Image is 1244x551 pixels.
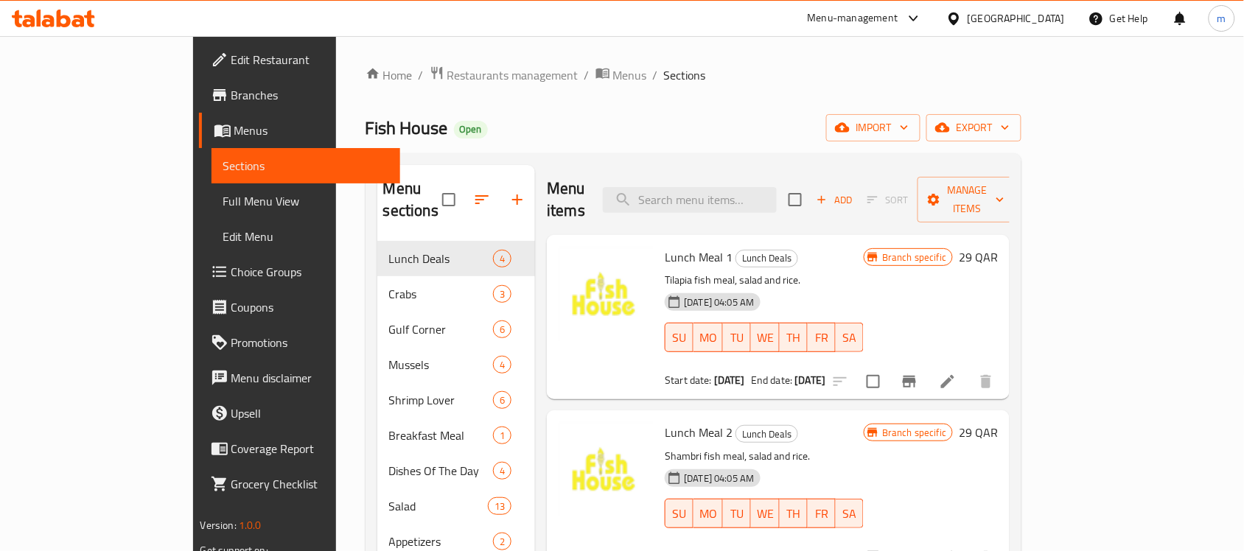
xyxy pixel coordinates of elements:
[757,327,774,348] span: WE
[199,77,401,113] a: Branches
[223,228,389,245] span: Edit Menu
[377,241,536,276] div: Lunch Deals4
[584,66,590,84] li: /
[377,312,536,347] div: Gulf Corner6
[494,429,511,443] span: 1
[231,263,389,281] span: Choice Groups
[786,503,802,524] span: TH
[231,369,389,387] span: Menu disclaimer
[780,184,811,215] span: Select section
[493,250,511,267] div: items
[493,462,511,480] div: items
[665,246,733,268] span: Lunch Meal 1
[377,382,536,418] div: Shrimp Lover6
[489,499,511,513] span: 13
[678,295,760,309] span: [DATE] 04:05 AM
[377,347,536,382] div: Mussels4
[231,86,389,104] span: Branches
[389,533,494,550] span: Appetizers
[678,471,760,485] span: [DATE] 04:05 AM
[892,364,927,399] button: Branch-specific-item
[199,42,401,77] a: Edit Restaurant
[814,503,830,524] span: FR
[199,325,401,360] a: Promotions
[493,533,511,550] div: items
[231,334,389,351] span: Promotions
[239,516,262,535] span: 1.0.0
[665,499,693,528] button: SU
[693,323,723,352] button: MO
[464,182,500,217] span: Sort sections
[389,356,494,373] span: Mussels
[494,287,511,301] span: 3
[736,250,797,267] span: Lunch Deals
[786,327,802,348] span: TH
[494,464,511,478] span: 4
[723,499,751,528] button: TU
[389,285,494,303] span: Crabs
[808,10,898,27] div: Menu-management
[234,122,389,139] span: Menus
[665,323,693,352] button: SU
[493,391,511,409] div: items
[814,192,854,208] span: Add
[671,327,688,348] span: SU
[664,66,706,84] span: Sections
[836,323,864,352] button: SA
[231,440,389,457] span: Coverage Report
[547,178,585,222] h2: Menu items
[389,462,494,480] div: Dishes Of The Day
[377,418,536,453] div: Breakfast Meal1
[808,499,836,528] button: FR
[231,298,389,316] span: Coupons
[231,51,389,69] span: Edit Restaurant
[723,323,751,352] button: TU
[795,371,826,390] b: [DATE]
[493,320,511,338] div: items
[959,247,998,267] h6: 29 QAR
[938,119,1010,137] span: export
[1217,10,1226,27] span: m
[665,447,864,466] p: Shambri fish meal, salad and rice.
[212,148,401,183] a: Sections
[751,371,792,390] span: End date:
[223,192,389,210] span: Full Menu View
[842,503,858,524] span: SA
[454,123,488,136] span: Open
[729,327,745,348] span: TU
[699,327,717,348] span: MO
[926,114,1021,141] button: export
[665,421,733,443] span: Lunch Meal 2
[842,327,858,348] span: SA
[223,157,389,175] span: Sections
[500,182,535,217] button: Add section
[389,250,494,267] div: Lunch Deals
[603,187,777,213] input: search
[199,396,401,431] a: Upsell
[430,66,579,85] a: Restaurants management
[199,431,401,466] a: Coverage Report
[488,497,511,515] div: items
[665,271,864,289] p: Tilapia fish meal, salad and rice.
[389,320,494,338] span: Gulf Corner
[751,499,780,528] button: WE
[968,364,1004,399] button: delete
[494,535,511,549] span: 2
[433,184,464,215] span: Select all sections
[559,247,653,341] img: Lunch Meal 1
[200,516,237,535] span: Version:
[918,177,1016,222] button: Manage items
[838,119,909,137] span: import
[595,66,647,85] a: Menus
[199,113,401,148] a: Menus
[699,503,717,524] span: MO
[454,121,488,138] div: Open
[377,453,536,488] div: Dishes Of The Day4
[714,371,745,390] b: [DATE]
[757,503,774,524] span: WE
[736,426,797,443] span: Lunch Deals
